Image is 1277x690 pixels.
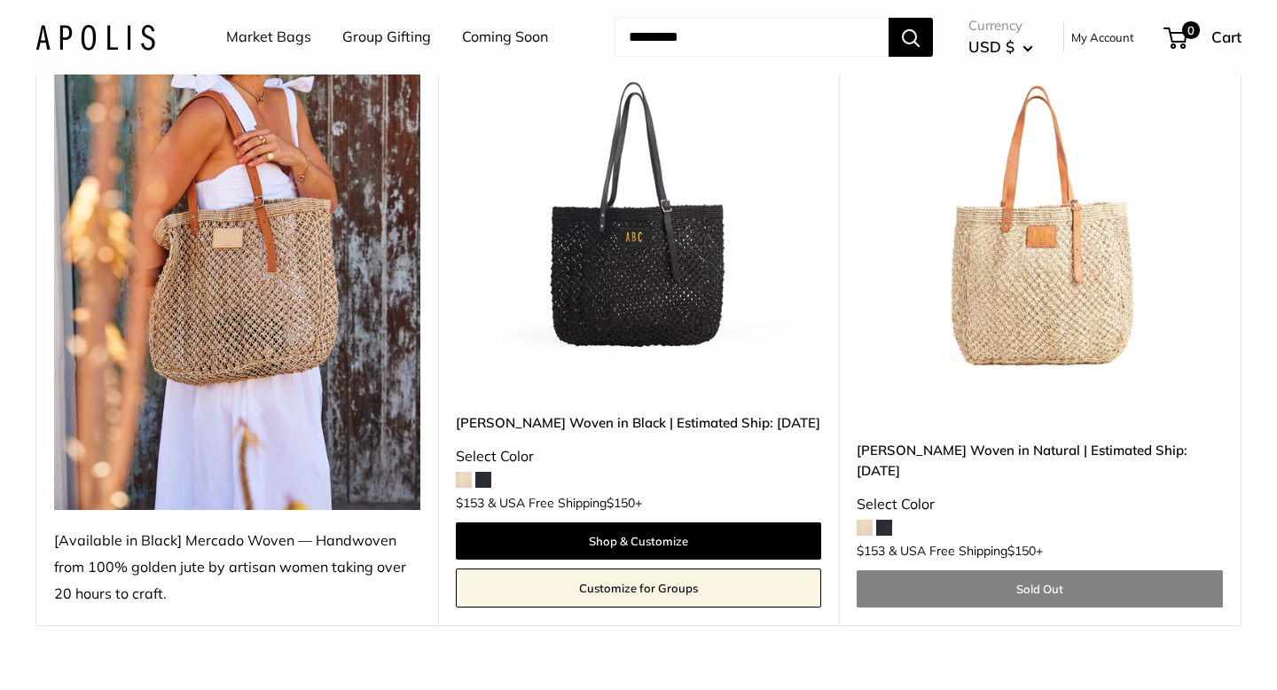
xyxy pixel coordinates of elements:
img: Mercado Woven in Natural | Estimated Ship: Oct. 19th [857,22,1223,388]
span: & USA Free Shipping + [889,545,1043,557]
button: Search [889,18,933,57]
a: Customize for Groups [456,568,822,608]
span: $150 [607,495,635,511]
a: Group Gifting [342,24,431,51]
img: Apolis [35,24,155,50]
a: Market Bags [226,24,311,51]
span: Cart [1211,27,1242,46]
a: Shop & Customize [456,522,822,560]
img: Mercado Woven in Black | Estimated Ship: Oct. 19th [456,22,822,388]
span: & USA Free Shipping + [488,497,642,509]
span: $153 [857,543,885,559]
div: [Available in Black] Mercado Woven — Handwoven from 100% golden jute by artisan women taking over... [54,528,420,608]
a: [PERSON_NAME] Woven in Natural | Estimated Ship: [DATE] [857,440,1223,482]
span: 0 [1182,21,1200,39]
a: Mercado Woven in Black | Estimated Ship: Oct. 19thMercado Woven in Black | Estimated Ship: Oct. 19th [456,22,822,388]
span: $153 [456,495,484,511]
a: Sold Out [857,570,1223,608]
a: Mercado Woven in Natural | Estimated Ship: Oct. 19thMercado Woven in Natural | Estimated Ship: Oc... [857,22,1223,388]
span: $150 [1007,543,1036,559]
a: Coming Soon [462,24,548,51]
a: 0 Cart [1165,23,1242,51]
img: [Available in Black] Mercado Woven — Handwoven from 100% golden jute by artisan women taking over... [54,22,420,510]
span: Currency [968,13,1033,38]
div: Select Color [857,491,1223,518]
span: USD $ [968,37,1015,56]
div: Select Color [456,443,822,470]
button: USD $ [968,33,1033,61]
input: Search... [615,18,889,57]
a: [PERSON_NAME] Woven in Black | Estimated Ship: [DATE] [456,412,822,433]
a: My Account [1071,27,1134,48]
